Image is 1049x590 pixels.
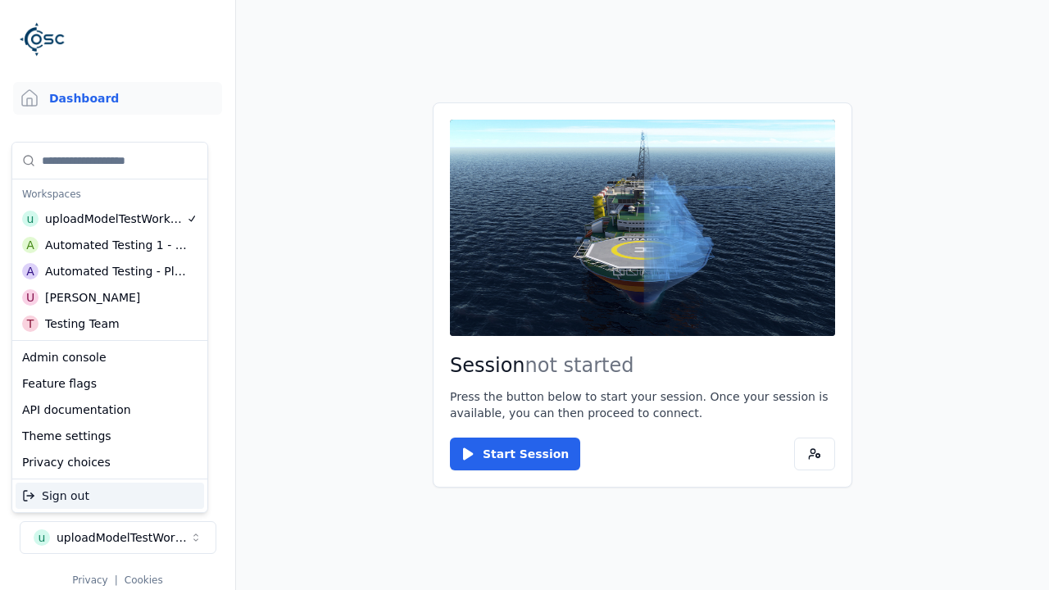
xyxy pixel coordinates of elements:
div: Suggestions [12,341,207,479]
div: API documentation [16,397,204,423]
div: [PERSON_NAME] [45,289,140,306]
div: U [22,289,39,306]
div: Privacy choices [16,449,204,475]
div: Sign out [16,483,204,509]
div: Theme settings [16,423,204,449]
div: Testing Team [45,315,120,332]
div: Admin console [16,344,204,370]
div: u [22,211,39,227]
div: Automated Testing - Playwright [45,263,187,279]
div: A [22,237,39,253]
div: T [22,315,39,332]
div: Suggestions [12,479,207,512]
div: Feature flags [16,370,204,397]
div: Suggestions [12,143,207,340]
div: Workspaces [16,183,204,206]
div: A [22,263,39,279]
div: Automated Testing 1 - Playwright [45,237,188,253]
div: uploadModelTestWorkspace [45,211,186,227]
